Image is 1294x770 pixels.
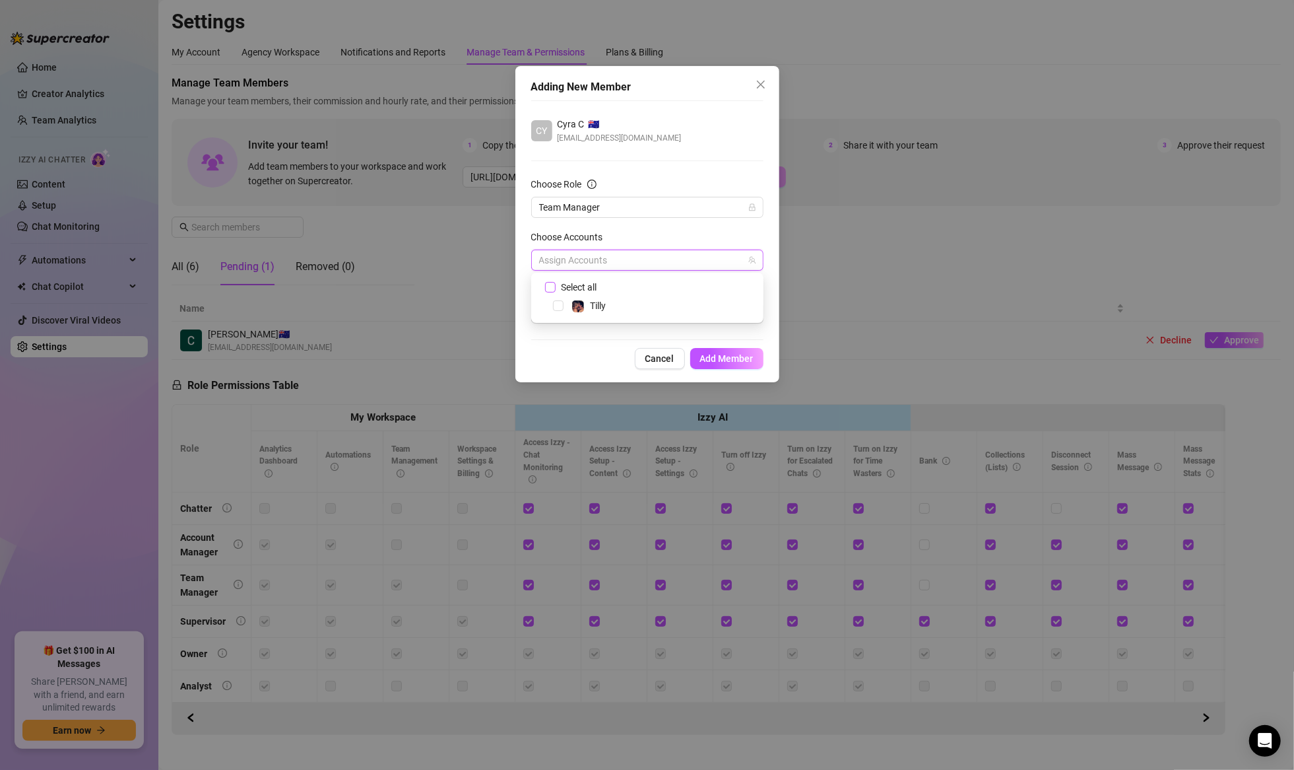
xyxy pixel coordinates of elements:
[690,348,763,369] button: Add Member
[750,79,771,90] span: Close
[553,300,564,311] span: Select tree node
[558,131,682,145] span: [EMAIL_ADDRESS][DOMAIN_NAME]
[558,117,682,131] div: 🇦🇺
[756,79,766,90] span: close
[539,197,756,217] span: Team Manager
[587,180,597,189] span: info-circle
[700,353,754,364] span: Add Member
[750,74,771,95] button: Close
[536,123,547,138] span: CY
[531,230,612,244] label: Choose Accounts
[531,177,582,192] div: Choose Role
[572,300,584,312] img: Tilly
[558,117,585,131] span: Cyra C
[748,203,756,211] span: lock
[748,256,756,264] span: team
[590,300,606,311] span: Tilly
[531,79,763,95] div: Adding New Member
[556,280,602,295] span: Select all
[635,348,685,369] button: Cancel
[645,353,674,364] span: Cancel
[1249,725,1281,757] div: Open Intercom Messenger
